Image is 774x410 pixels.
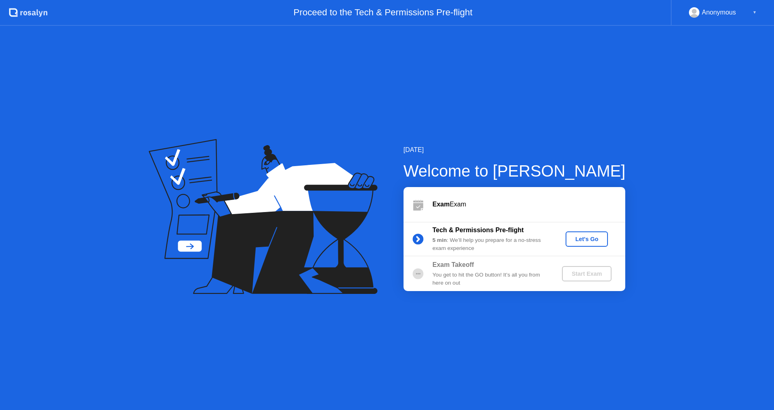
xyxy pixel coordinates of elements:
div: Start Exam [565,271,608,277]
div: Exam [433,200,625,209]
b: 5 min [433,237,447,243]
b: Tech & Permissions Pre-flight [433,227,524,233]
b: Exam [433,201,450,208]
div: [DATE] [404,145,626,155]
div: Anonymous [702,7,736,18]
div: Let's Go [569,236,605,242]
div: You get to hit the GO button! It’s all you from here on out [433,271,549,287]
div: Welcome to [PERSON_NAME] [404,159,626,183]
div: ▼ [753,7,757,18]
b: Exam Takeoff [433,261,474,268]
div: : We’ll help you prepare for a no-stress exam experience [433,236,549,253]
button: Start Exam [562,266,612,281]
button: Let's Go [566,231,608,247]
